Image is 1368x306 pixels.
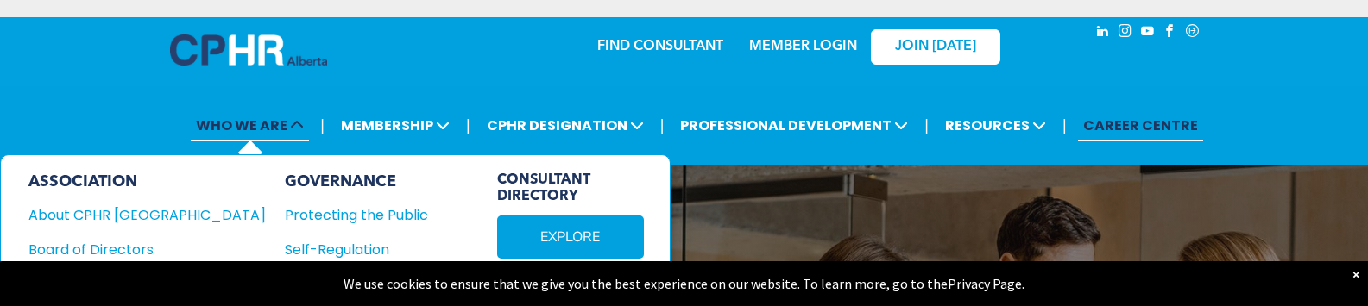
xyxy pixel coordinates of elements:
span: CONSULTANT DIRECTORY [497,172,644,205]
a: linkedin [1094,22,1113,45]
a: JOIN [DATE] [871,29,1000,65]
a: Self-Regulation [285,239,478,260]
div: GOVERNANCE [285,172,478,191]
a: Protecting the Public [285,204,478,226]
a: instagram [1116,22,1135,45]
a: FIND CONSULTANT [597,40,723,53]
span: JOIN [DATE] [895,39,976,55]
li: | [924,108,929,143]
img: A blue and white logo for cp alberta [170,34,327,66]
li: | [1062,108,1067,143]
div: Protecting the Public [285,204,459,226]
a: Board of Directors [28,239,266,260]
div: Self-Regulation [285,239,459,260]
div: ASSOCIATION [28,172,266,191]
span: WHO WE ARE [191,109,309,141]
a: About CPHR [GEOGRAPHIC_DATA] [28,204,266,226]
li: | [320,108,325,143]
a: youtube [1138,22,1157,45]
a: Social network [1183,22,1202,45]
div: Dismiss notification [1352,265,1359,283]
div: Board of Directors [28,239,243,260]
a: EXPLORE [497,215,644,259]
span: MEMBERSHIP [336,109,455,141]
a: Privacy Page. [948,275,1024,292]
span: CPHR DESIGNATION [482,109,649,141]
li: | [660,108,665,143]
span: PROFESSIONAL DEVELOPMENT [675,109,913,141]
a: facebook [1161,22,1180,45]
div: About CPHR [GEOGRAPHIC_DATA] [28,204,243,226]
li: | [466,108,470,143]
span: RESOURCES [940,109,1051,141]
a: CAREER CENTRE [1078,109,1203,141]
a: MEMBER LOGIN [749,40,857,53]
